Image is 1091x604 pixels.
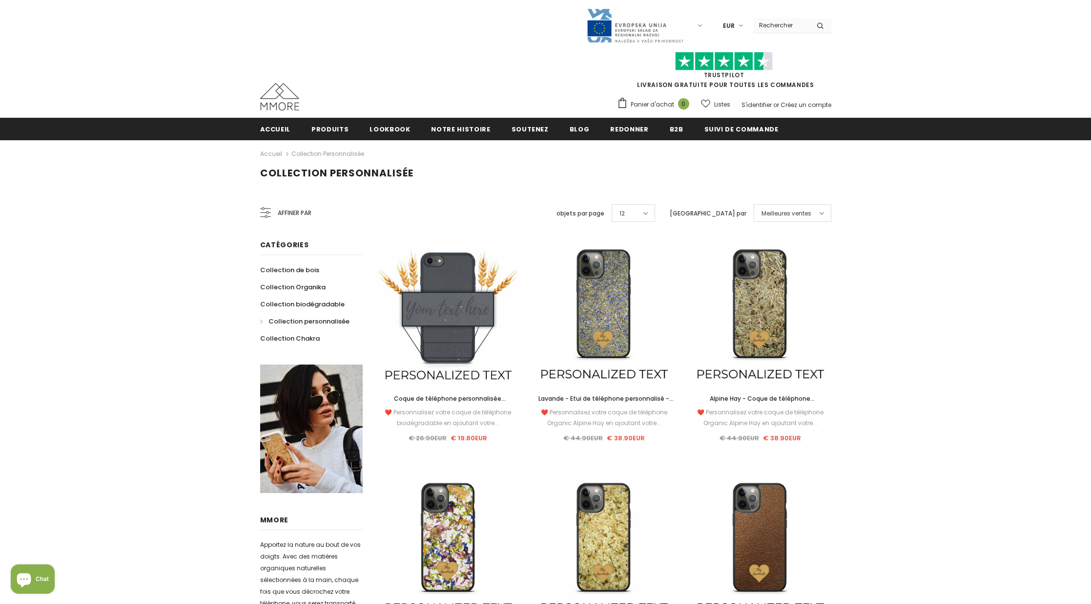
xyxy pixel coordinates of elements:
[260,118,291,140] a: Accueil
[762,209,811,218] span: Meilleures ventes
[675,52,773,71] img: Faites confiance aux étoiles pilotes
[311,125,349,134] span: Produits
[370,118,410,140] a: Lookbook
[703,394,817,413] span: Alpine Hay - Coque de téléphone personnalisée - Cadeau personnalisé
[533,407,675,429] div: ❤️ Personnalisez votre coque de téléphone Organic Alpine Hay en ajoutant votre...
[370,125,410,134] span: Lookbook
[260,166,413,180] span: Collection personnalisée
[260,330,320,347] a: Collection Chakra
[512,118,549,140] a: soutenez
[278,208,311,218] span: Affiner par
[431,118,490,140] a: Notre histoire
[260,515,289,525] span: MMORE
[556,209,604,218] label: objets par page
[704,118,779,140] a: Suivi de commande
[610,118,648,140] a: Redonner
[586,8,684,43] img: Javni Razpis
[260,265,319,275] span: Collection de bois
[781,101,831,109] a: Créez un compte
[714,100,730,109] span: Listes
[689,407,831,429] div: ❤️ Personnalisez votre coque de téléphone Organic Alpine Hay en ajoutant votre...
[670,209,746,218] label: [GEOGRAPHIC_DATA] par
[610,125,648,134] span: Redonner
[451,433,487,443] span: € 19.80EUR
[512,125,549,134] span: soutenez
[394,394,506,413] span: Coque de téléphone personnalisée biodégradable - Noire
[260,148,282,160] a: Accueil
[260,296,345,313] a: Collection biodégradable
[260,83,299,110] img: Cas MMORE
[678,98,689,109] span: 0
[291,150,364,158] a: Collection personnalisée
[704,71,744,79] a: TrustPilot
[260,313,350,330] a: Collection personnalisée
[701,96,730,113] a: Listes
[570,125,590,134] span: Blog
[617,97,694,112] a: Panier d'achat 0
[268,317,350,326] span: Collection personnalisée
[704,125,779,134] span: Suivi de commande
[8,564,58,596] inbox-online-store-chat: Shopify online store chat
[260,282,326,292] span: Collection Organika
[670,125,683,134] span: B2B
[563,433,603,443] span: € 44.90EUR
[631,100,674,109] span: Panier d'achat
[670,118,683,140] a: B2B
[377,407,519,429] div: ❤️ Personnalisez votre coque de téléphone biodégradable en ajoutant votre...
[617,56,831,89] span: LIVRAISON GRATUITE POUR TOUTES LES COMMANDES
[533,393,675,404] a: Lavande - Etui de téléphone personnalisé - Cadeau personnalisé
[260,125,291,134] span: Accueil
[570,118,590,140] a: Blog
[409,433,447,443] span: € 26.90EUR
[260,261,319,279] a: Collection de bois
[607,433,645,443] span: € 38.90EUR
[723,21,735,31] span: EUR
[689,393,831,404] a: Alpine Hay - Coque de téléphone personnalisée - Cadeau personnalisé
[311,118,349,140] a: Produits
[538,394,674,413] span: Lavande - Etui de téléphone personnalisé - Cadeau personnalisé
[260,300,345,309] span: Collection biodégradable
[720,433,759,443] span: € 44.90EUR
[763,433,801,443] span: € 38.90EUR
[619,209,625,218] span: 12
[773,101,779,109] span: or
[741,101,772,109] a: S'identifier
[260,279,326,296] a: Collection Organika
[377,393,519,404] a: Coque de téléphone personnalisée biodégradable - Noire
[586,21,684,29] a: Javni Razpis
[260,240,309,250] span: Catégories
[431,125,490,134] span: Notre histoire
[753,18,809,32] input: Search Site
[260,334,320,343] span: Collection Chakra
